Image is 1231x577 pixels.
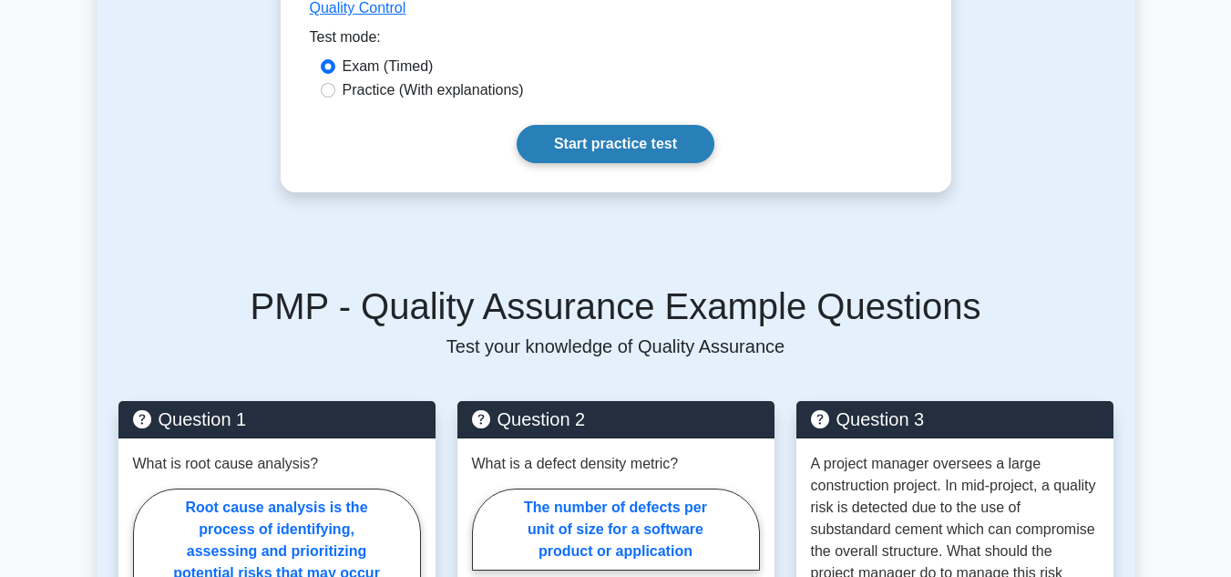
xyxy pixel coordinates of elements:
label: Exam (Timed) [343,56,434,77]
a: Start practice test [517,125,714,163]
p: What is root cause analysis? [133,453,319,475]
h5: Question 3 [811,408,1099,430]
p: What is a defect density metric? [472,453,679,475]
label: The number of defects per unit of size for a software product or application [472,489,760,571]
div: Test mode: [310,26,922,56]
h5: Question 2 [472,408,760,430]
h5: PMP - Quality Assurance Example Questions [118,284,1113,328]
h5: Question 1 [133,408,421,430]
p: Test your knowledge of Quality Assurance [118,335,1113,357]
label: Practice (With explanations) [343,79,524,101]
